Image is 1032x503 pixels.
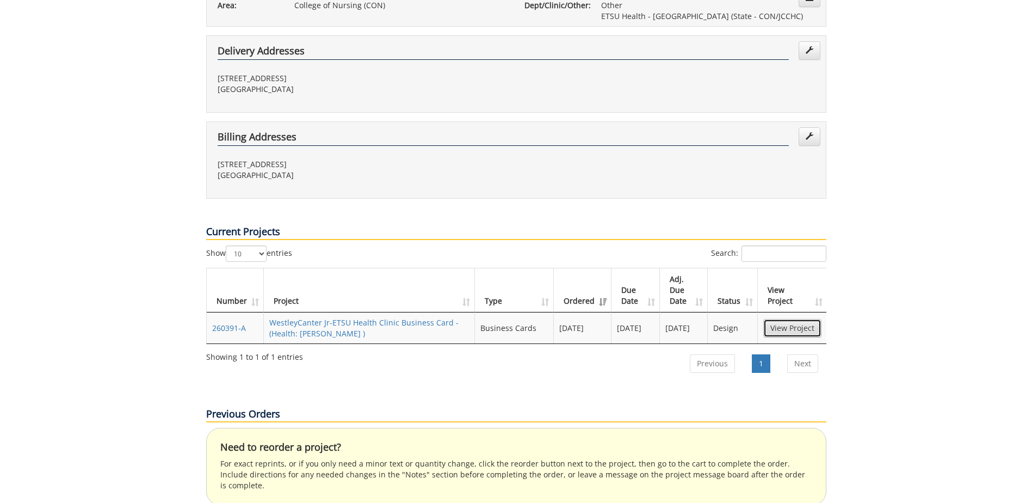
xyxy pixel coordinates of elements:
th: Ordered: activate to sort column ascending [554,268,611,312]
p: Previous Orders [206,407,826,422]
a: 1 [752,354,770,373]
h4: Need to reorder a project? [220,442,812,453]
th: View Project: activate to sort column ascending [758,268,827,312]
td: Design [708,312,757,343]
a: WestleyCanter Jr-ETSU Health Clinic Business Card - (Health: [PERSON_NAME] ) [269,317,459,339]
td: [DATE] [660,312,708,343]
a: View Project [763,319,821,338]
p: ETSU Health - [GEOGRAPHIC_DATA] (State - CON/JCCHC) [601,11,815,22]
label: Search: [711,246,826,262]
h4: Billing Addresses [218,132,789,146]
p: For exact reprints, or if you only need a minor text or quantity change, click the reorder button... [220,458,812,491]
p: [GEOGRAPHIC_DATA] [218,84,508,95]
p: [GEOGRAPHIC_DATA] [218,170,508,181]
th: Type: activate to sort column ascending [475,268,554,312]
a: Edit Addresses [799,127,820,146]
td: [DATE] [611,312,660,343]
div: Showing 1 to 1 of 1 entries [206,347,303,363]
a: Edit Addresses [799,41,820,60]
p: Current Projects [206,225,826,240]
select: Showentries [226,246,267,262]
p: [STREET_ADDRESS] [218,159,508,170]
p: [STREET_ADDRESS] [218,73,508,84]
th: Status: activate to sort column ascending [708,268,757,312]
td: [DATE] [554,312,611,343]
input: Search: [741,246,826,262]
td: Business Cards [475,312,554,343]
th: Due Date: activate to sort column ascending [611,268,660,312]
a: Next [787,354,818,373]
a: Previous [690,354,735,373]
th: Adj. Due Date: activate to sort column ascending [660,268,708,312]
h4: Delivery Addresses [218,46,789,60]
label: Show entries [206,246,292,262]
th: Project: activate to sort column ascending [264,268,475,312]
a: 260391-A [212,323,246,333]
th: Number: activate to sort column ascending [207,268,264,312]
